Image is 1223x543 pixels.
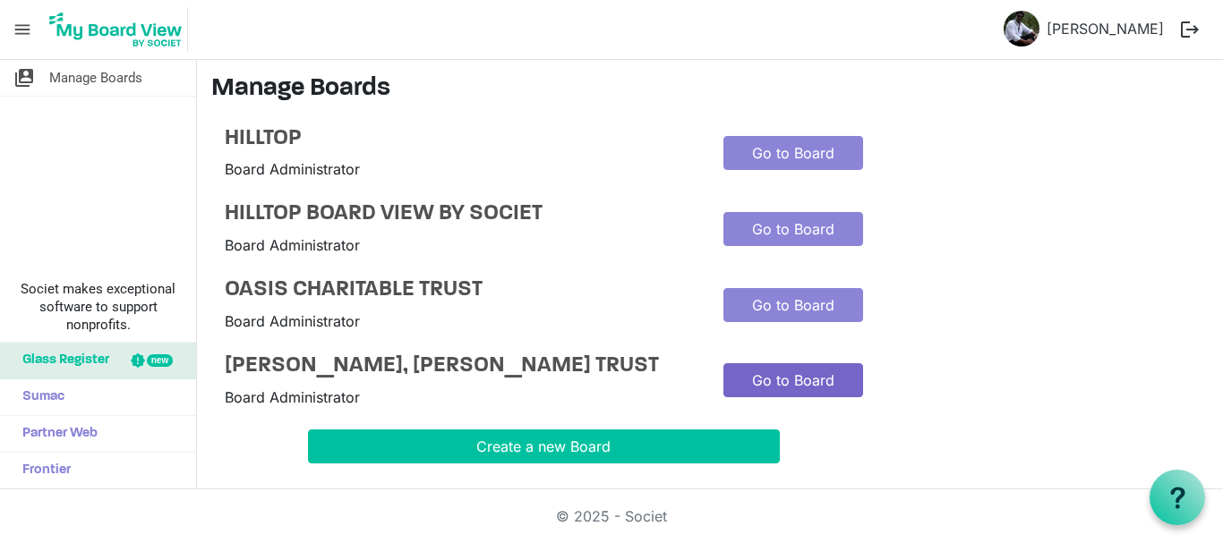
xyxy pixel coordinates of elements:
a: © 2025 - Societ [556,507,667,525]
button: Create a new Board [308,429,780,463]
a: HILLTOP [225,126,697,152]
a: HILLTOP BOARD VIEW BY SOCIET [225,201,697,227]
a: OASIS CHARITABLE TRUST [225,277,697,303]
h3: Manage Boards [211,74,1209,105]
a: [PERSON_NAME], [PERSON_NAME] TRUST [225,353,697,379]
span: Board Administrator [225,312,360,330]
span: Board Administrator [225,160,360,178]
span: Frontier [13,453,71,488]
a: Go to Board [723,136,863,170]
span: Manage Boards [49,60,142,96]
a: Go to Board [723,288,863,322]
a: My Board View Logo [44,7,195,52]
a: Go to Board [723,363,863,397]
div: Spread the word! Tell your friends about My Board View [308,485,780,506]
div: new [147,354,173,367]
span: switch_account [13,60,35,96]
span: menu [5,13,39,47]
span: Societ makes exceptional software to support nonprofits. [8,280,188,334]
span: Glass Register [13,343,109,378]
a: Go to Board [723,212,863,246]
span: Partner Web [13,416,98,452]
a: [PERSON_NAME] [1039,11,1171,47]
button: logout [1171,11,1209,48]
span: Board Administrator [225,236,360,254]
img: My Board View Logo [44,7,188,52]
span: Board Administrator [225,388,360,406]
span: Sumac [13,379,64,415]
img: hSUB5Hwbk44obJUHC4p8SpJiBkby1CPMa6WHdO4unjbwNk2QqmooFCj6Eu6u6-Q6MUaBHHRodFmU3PnQOABFnA_thumb.png [1004,11,1039,47]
